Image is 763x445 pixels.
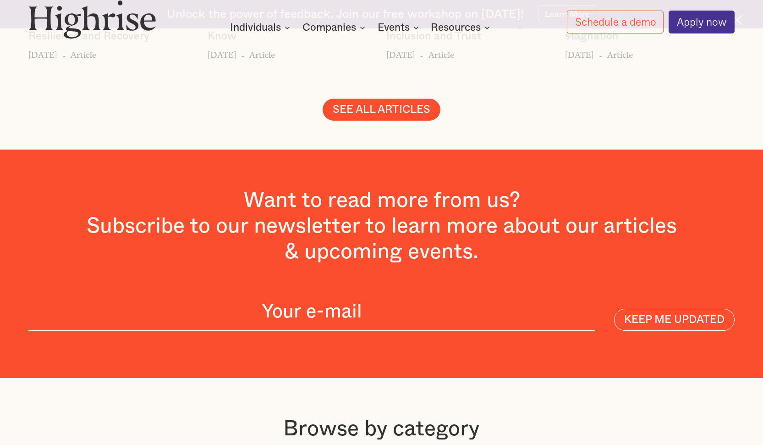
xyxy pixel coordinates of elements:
a: Schedule a demo [567,11,664,33]
h5: Article [249,46,275,59]
div: Individuals [230,22,281,33]
form: current-ascender-homepage-subscribe-form [28,294,734,331]
a: SEE ALL ARTICLES [323,99,440,121]
h3: Browse by category [28,416,734,442]
div: Companies [302,22,368,33]
h5: Article [607,46,633,59]
h5: [DATE] [208,46,236,59]
h6: - [62,46,66,59]
h5: Article [428,46,455,59]
div: Companies [302,22,356,33]
div: Events [378,22,422,33]
div: Resources [431,22,493,33]
h6: - [599,46,603,59]
div: Events [378,22,410,33]
h3: Want to read more from us? Subscribe to our newsletter to learn more about our articles & upcomin... [28,188,734,265]
div: Individuals [230,22,293,33]
h5: [DATE] [28,46,57,59]
h6: - [241,46,245,59]
h6: - [420,46,423,59]
h5: [DATE] [565,46,594,59]
h5: [DATE] [386,46,415,59]
a: Apply now [669,11,735,34]
input: Your e-mail [28,294,595,331]
div: Resources [431,22,481,33]
h5: Article [71,46,97,59]
input: KEEP ME UPDATED [614,309,735,331]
